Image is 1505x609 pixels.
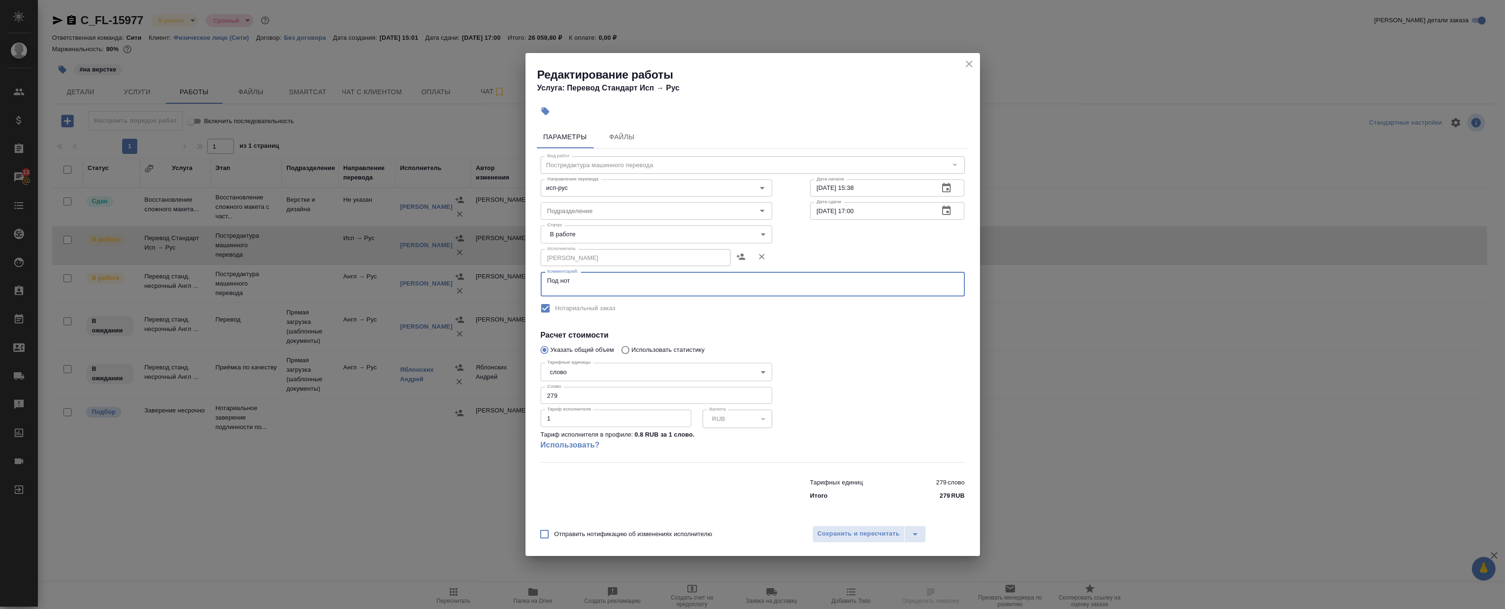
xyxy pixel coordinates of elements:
button: Open [756,204,769,217]
textarea: Под нот [547,277,958,292]
span: Параметры [543,131,588,143]
p: RUB [951,491,965,501]
button: слово [547,368,570,376]
button: close [962,57,976,71]
div: RUB [703,410,772,428]
p: Итого [810,491,828,501]
div: split button [812,526,926,543]
p: Тариф исполнителя в профиле: [541,430,633,439]
span: Файлы [599,131,645,143]
button: RUB [709,415,728,423]
button: Добавить тэг [535,101,556,122]
a: Использовать? [541,439,772,451]
span: Нотариальный заказ [555,304,615,313]
span: Сохранить и пересчитать [818,528,900,539]
div: слово [541,363,772,381]
h4: Услуга: Перевод Стандарт Исп → Рус [537,82,980,94]
div: В работе [541,225,772,243]
p: 279 [940,491,950,501]
h2: Редактирование работы [537,67,980,82]
button: Сохранить и пересчитать [812,526,905,543]
p: слово [947,478,964,487]
p: 279 [936,478,946,487]
p: 0.8 RUB за 1 слово . [634,430,695,439]
button: Назначить [730,245,751,268]
p: Тарифных единиц [810,478,863,487]
button: В работе [547,230,579,238]
button: Open [756,181,769,195]
span: Отправить нотификацию об изменениях исполнителю [554,529,712,539]
button: Удалить [751,245,772,268]
h4: Расчет стоимости [541,330,965,341]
